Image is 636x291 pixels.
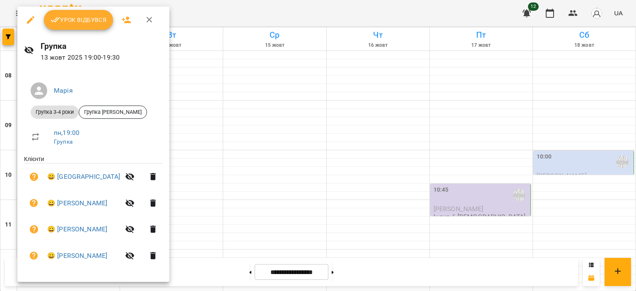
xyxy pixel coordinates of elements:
[54,129,79,137] a: пн , 19:00
[24,219,44,239] button: Візит ще не сплачено. Додати оплату?
[24,155,163,272] ul: Клієнти
[51,15,107,25] span: Урок відбувся
[44,10,113,30] button: Урок відбувся
[47,224,107,234] a: 😀 [PERSON_NAME]
[79,106,147,119] div: Групка [PERSON_NAME]
[41,40,163,53] h6: Групка
[31,108,79,116] span: Групка 3-4 роки
[47,198,107,208] a: 😀 [PERSON_NAME]
[41,53,163,63] p: 13 жовт 2025 19:00 - 19:30
[24,193,44,213] button: Візит ще не сплачено. Додати оплату?
[79,108,147,116] span: Групка [PERSON_NAME]
[24,246,44,266] button: Візит ще не сплачено. Додати оплату?
[54,138,72,145] a: Групка
[47,172,120,182] a: 😀 [GEOGRAPHIC_DATA]
[24,167,44,187] button: Візит ще не сплачено. Додати оплату?
[54,87,73,94] a: Марія
[47,251,107,261] a: 😀 [PERSON_NAME]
